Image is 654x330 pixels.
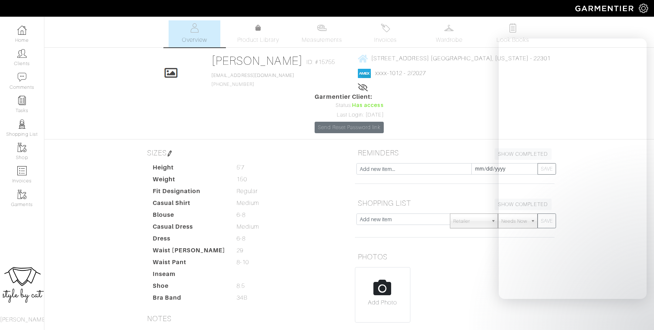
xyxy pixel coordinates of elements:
[497,36,529,44] span: Look Books
[572,2,639,15] img: garmentier-logo-header-white-b43fb05a5012e4ada735d5af1a66efaba907eab6374d6393d1fbf88cb4ef424d.png
[147,234,231,246] dt: Dress
[296,20,348,47] a: Measurements
[315,111,383,119] div: Last Login: [DATE]
[315,92,383,101] span: Garmentier Client:
[495,199,552,210] a: SHOW COMPLETED
[237,293,247,302] span: 34B
[147,293,231,305] dt: Bra Band
[237,36,279,44] span: Product Library
[237,222,259,231] span: Medium
[355,145,555,160] h5: REMINDERS
[237,163,244,172] span: 5'7
[237,246,243,255] span: 29
[315,101,383,110] div: Status:
[381,23,390,33] img: orders-27d20c2124de7fd6de4e0e44c1d41de31381a507db9b33961299e4e07d508b8c.svg
[508,23,517,33] img: todo-9ac3debb85659649dc8f770b8b6100bb5dab4b48dedcbae339e5042a72dfd3cc.svg
[487,20,539,47] a: Look Books
[144,145,344,160] h5: SIZES
[17,96,27,105] img: reminder-icon-8004d30b9f0a5d33ae49ab947aed9ed385cf756f9e5892f1edd6e32f2345188e.png
[423,20,475,47] a: Wardrobe
[147,270,231,282] dt: Inseam
[629,305,647,323] iframe: Intercom live chat
[211,54,303,67] a: [PERSON_NAME]
[147,175,231,187] dt: Weight
[211,73,294,87] span: [PHONE_NUMBER]
[302,36,342,44] span: Measurements
[317,23,326,33] img: measurements-466bbee1fd09ba9460f595b01e5d73f9e2bff037440d3c8f018324cb6cdf7a4a.svg
[144,311,344,326] h5: NOTES
[211,73,294,78] a: [EMAIL_ADDRESS][DOMAIN_NAME]
[147,199,231,211] dt: Casual Shirt
[355,196,555,211] h5: SHOPPING LIST
[453,214,488,229] span: Retailer
[352,101,384,110] span: Has access
[167,151,173,156] img: pen-cf24a1663064a2ec1b9c1bd2387e9de7a2fa800b781884d57f21acf72779bad2.png
[147,246,231,258] dt: Waist [PERSON_NAME]
[190,23,199,33] img: basicinfo-40fd8af6dae0f16599ec9e87c0ef1c0a1fdea2edbe929e3d69a839185d80c458.svg
[17,73,27,82] img: comment-icon-a0a6a9ef722e966f86d9cbdc48e553b5cf19dbc54f86b18d962a5391bc8f6eb6.png
[182,36,207,44] span: Overview
[147,211,231,222] dt: Blouse
[17,49,27,58] img: clients-icon-6bae9207a08558b7cb47a8932f037763ab4055f8c8b6bfacd5dc20c3e0201464.png
[169,20,220,47] a: Overview
[147,258,231,270] dt: Waist Pant
[355,249,555,264] h5: PHOTOS
[237,211,245,219] span: 6-8
[17,143,27,152] img: garments-icon-b7da505a4dc4fd61783c78ac3ca0ef83fa9d6f193b1c9dc38574b1d14d53ca28.png
[147,163,231,175] dt: Height
[237,258,248,267] span: 8-10
[358,54,550,63] a: [STREET_ADDRESS] [GEOGRAPHIC_DATA], [US_STATE] - 22301
[237,199,259,208] span: Medium
[306,58,335,67] span: ID: #15755
[436,36,462,44] span: Wardrobe
[17,119,27,129] img: stylists-icon-eb353228a002819b7ec25b43dbf5f0378dd9e0616d9560372ff212230b889e62.png
[232,24,284,44] a: Product Library
[237,175,247,184] span: 150
[495,148,552,160] a: SHOW COMPLETED
[17,190,27,199] img: garments-icon-b7da505a4dc4fd61783c78ac3ca0ef83fa9d6f193b1c9dc38574b1d14d53ca28.png
[315,122,383,133] a: Send Reset Password link
[17,26,27,35] img: dashboard-icon-dbcd8f5a0b271acd01030246c82b418ddd0df26cd7fceb0bd07c9910d44c42f6.png
[356,213,451,225] input: Add new item
[499,38,647,299] iframe: Intercom live chat
[147,282,231,293] dt: Shoe
[374,36,397,44] span: Invoices
[375,70,426,77] a: xxxx-1012 - 2/2027
[17,166,27,175] img: orders-icon-0abe47150d42831381b5fb84f609e132dff9fe21cb692f30cb5eec754e2cba89.png
[237,234,245,243] span: 6-8
[147,187,231,199] dt: Fit Designation
[237,187,257,196] span: Regular
[444,23,454,33] img: wardrobe-487a4870c1b7c33e795ec22d11cfc2ed9d08956e64fb3008fe2437562e282088.svg
[147,222,231,234] dt: Casual Dress
[358,69,371,78] img: american_express-1200034d2e149cdf2cc7894a33a747db654cf6f8355cb502592f1d228b2ac700.png
[356,163,472,175] input: Add new item...
[639,4,648,13] img: gear-icon-white-bd11855cb880d31180b6d7d6211b90ccbf57a29d726f0c71d8c61bd08dd39cc2.png
[371,55,550,62] span: [STREET_ADDRESS] [GEOGRAPHIC_DATA], [US_STATE] - 22301
[237,282,244,290] span: 8.5
[360,20,411,47] a: Invoices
